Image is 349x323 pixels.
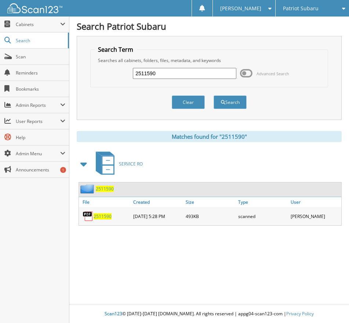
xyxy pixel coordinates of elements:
[286,311,314,317] a: Privacy Policy
[16,102,60,108] span: Admin Reports
[16,118,60,124] span: User Reports
[83,211,94,222] img: PDF.png
[16,70,65,76] span: Reminders
[60,167,66,173] div: 1
[16,54,65,60] span: Scan
[16,37,64,44] span: Search
[131,197,184,207] a: Created
[94,57,324,63] div: Searches all cabinets, folders, files, metadata, and keywords
[105,311,122,317] span: Scan123
[16,134,65,141] span: Help
[96,186,114,192] a: 2511590
[7,3,62,13] img: scan123-logo-white.svg
[69,305,349,323] div: © [DATE]-[DATE] [DOMAIN_NAME]. All rights reserved | appg04-scan123-com |
[119,161,143,167] span: SERVICE RO
[94,46,137,54] legend: Search Term
[91,149,143,178] a: SERVICE RO
[236,209,289,224] div: scanned
[214,95,247,109] button: Search
[16,86,65,92] span: Bookmarks
[289,209,341,224] div: [PERSON_NAME]
[80,184,96,193] img: folder2.png
[16,167,65,173] span: Announcements
[236,197,289,207] a: Type
[220,6,261,11] span: [PERSON_NAME]
[289,197,341,207] a: User
[16,150,60,157] span: Admin Menu
[77,131,342,142] div: Matches found for "2511590"
[77,20,342,32] h1: Search Patriot Subaru
[172,95,205,109] button: Clear
[184,197,236,207] a: Size
[131,209,184,224] div: [DATE] 5:28 PM
[16,21,60,28] span: Cabinets
[79,197,131,207] a: File
[283,6,319,11] span: Patriot Subaru
[257,71,289,76] span: Advanced Search
[94,213,112,219] a: 2511590
[184,209,236,224] div: 493KB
